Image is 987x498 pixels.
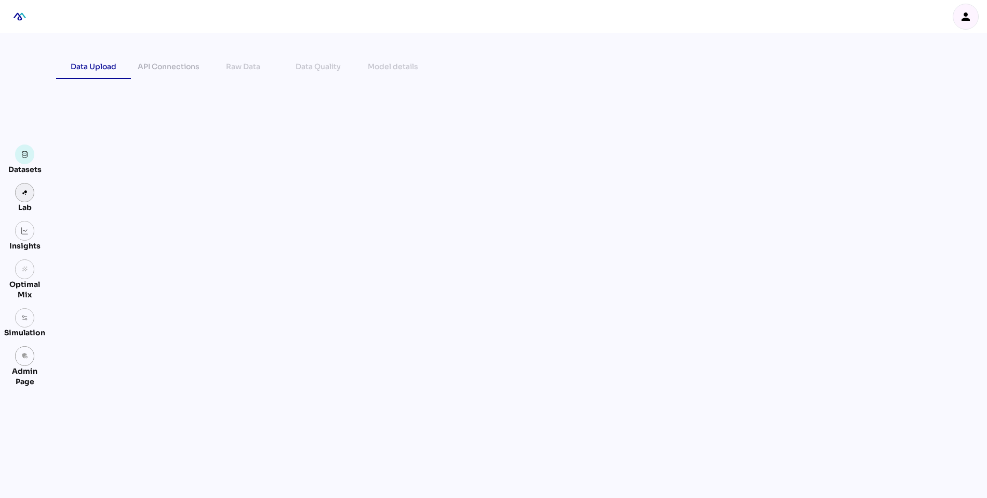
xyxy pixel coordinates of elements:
[21,314,29,322] img: settings.svg
[368,60,418,73] div: Model details
[8,5,31,28] div: mediaROI
[138,60,199,73] div: API Connections
[21,352,29,360] i: admin_panel_settings
[4,279,45,300] div: Optimal Mix
[959,10,972,23] i: person
[14,202,36,213] div: Lab
[21,227,29,234] img: graph.svg
[296,60,341,73] div: Data Quality
[21,266,29,273] i: grain
[9,241,41,251] div: Insights
[21,189,29,196] img: lab.svg
[8,164,42,175] div: Datasets
[21,151,29,158] img: data.svg
[4,327,45,338] div: Simulation
[226,60,260,73] div: Raw Data
[4,366,45,387] div: Admin Page
[71,60,116,73] div: Data Upload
